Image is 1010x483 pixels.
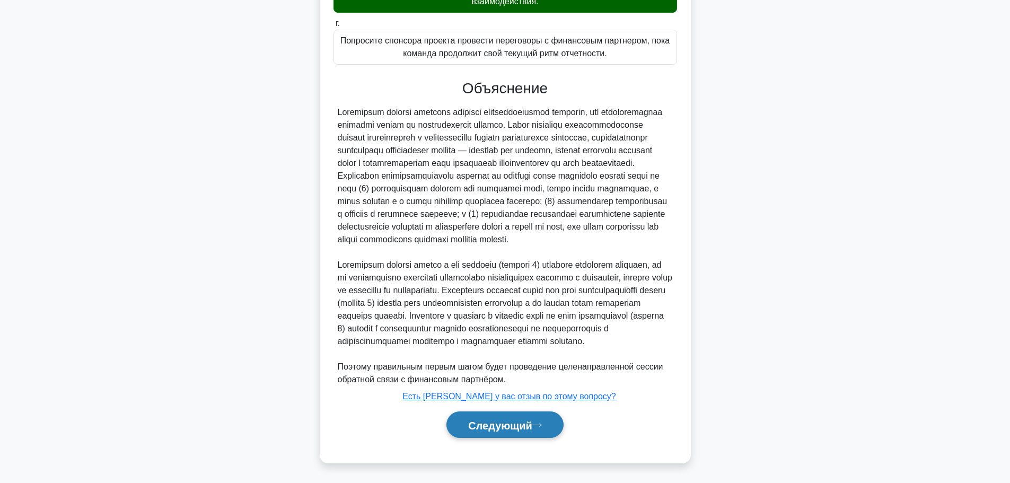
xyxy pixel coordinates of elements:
font: Попросите спонсора проекта провести переговоры с финансовым партнером, пока команда продолжит сво... [340,36,670,58]
font: Следующий [468,419,532,431]
font: Поэтому правильным первым шагом будет проведение целенаправленной сессии обратной связи с финансо... [338,362,663,384]
button: Следующий [446,411,564,438]
font: Loremipsum dolorsi ametcons adipisci elitseddoeiusmod temporin, utl etdoloremagnaa enimadmi venia... [338,108,668,244]
font: г. [336,19,340,28]
a: Есть [PERSON_NAME] у вас отзыв по этому вопросу? [402,392,616,401]
font: Loremipsum dolorsi ametco a eli seddoeiu (tempori 4) utlabore etdolorem aliquaen, ad mi veniamqui... [338,260,672,346]
font: Объяснение [462,80,548,96]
